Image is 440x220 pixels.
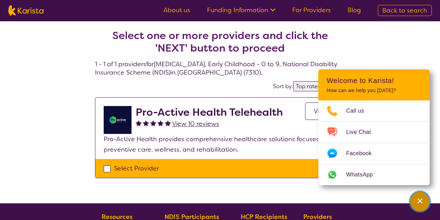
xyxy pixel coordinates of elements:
[382,6,427,15] span: Back to search
[327,76,421,85] h2: Welcome to Karista!
[8,5,43,16] img: Karista logo
[346,127,379,137] span: Live Chat
[378,5,432,16] a: Back to search
[172,119,219,129] a: View 10 reviews
[165,120,171,126] img: fullstar
[346,169,381,180] span: WhatsApp
[136,120,142,126] img: fullstar
[318,100,430,185] ul: Choose channel
[150,120,156,126] img: fullstar
[314,107,328,115] span: View
[410,192,430,211] button: Channel Menu
[104,134,337,155] p: Pro-Active Health provides comprehensive healthcare solutions focused on preventive care, wellnes...
[172,120,219,128] span: View 10 reviews
[327,88,421,93] p: How can we help you [DATE]?
[158,120,163,126] img: fullstar
[163,6,190,14] a: About us
[347,6,361,14] a: Blog
[95,13,345,77] h4: 1 - 1 of 1 providers for [MEDICAL_DATA] , Early Childhood - 0 to 9 , National Disability Insuranc...
[143,120,149,126] img: fullstar
[207,6,275,14] a: Funding Information
[136,106,283,119] h2: Pro-Active Health Telehealth
[104,106,131,134] img: ymlb0re46ukcwlkv50cv.png
[273,83,293,90] label: Sort by:
[305,103,337,120] a: View
[318,69,430,185] div: Channel Menu
[346,106,373,116] span: Call us
[103,29,337,54] h2: Select one or more providers and click the 'NEXT' button to proceed
[318,164,430,185] a: Web link opens in a new tab.
[292,6,331,14] a: For Providers
[346,148,380,159] span: Facebook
